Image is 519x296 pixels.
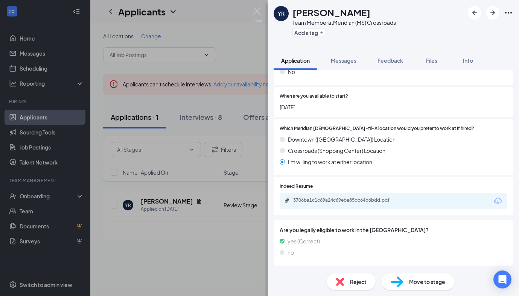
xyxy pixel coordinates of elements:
[292,29,326,36] button: PlusAdd a tag
[288,146,385,155] span: Crossroads (Shopping Center) Location
[409,278,445,286] span: Move to stage
[504,8,513,17] svg: Ellipses
[493,270,511,288] div: Open Intercom Messenger
[493,196,502,205] svg: Download
[288,158,374,166] span: I'm willing to work at either location.
[288,135,396,143] span: Downtown ([GEOGRAPHIC_DATA]) Location
[350,278,367,286] span: Reject
[468,6,481,20] button: ArrowLeftNew
[463,57,473,64] span: Info
[280,183,313,190] span: Indeed Resume
[280,125,474,132] span: Which Meridian [DEMOGRAPHIC_DATA]-fil-A location would you prefer to work at if hired?
[278,10,285,17] div: YR
[292,19,396,26] div: Team Member at Meridian (MS) Crossroads
[426,57,437,64] span: Files
[284,197,406,204] a: Paperclip3706ba1c1c69a24c69eba85dc64d6bdd.pdf
[470,8,479,17] svg: ArrowLeftNew
[331,57,356,64] span: Messages
[488,8,497,17] svg: ArrowRight
[288,237,320,245] span: yes (Correct)
[486,6,499,20] button: ArrowRight
[292,6,370,19] h1: [PERSON_NAME]
[288,68,295,76] span: No
[293,197,399,203] div: 3706ba1c1c69a24c69eba85dc64d6bdd.pdf
[280,103,507,111] span: [DATE]
[320,30,324,35] svg: Plus
[284,197,290,203] svg: Paperclip
[280,93,348,100] span: When are you available to start?
[280,226,507,234] span: Are you legally eligible to work in the [GEOGRAPHIC_DATA]?
[377,57,403,64] span: Feedback
[281,57,310,64] span: Application
[288,248,294,257] span: no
